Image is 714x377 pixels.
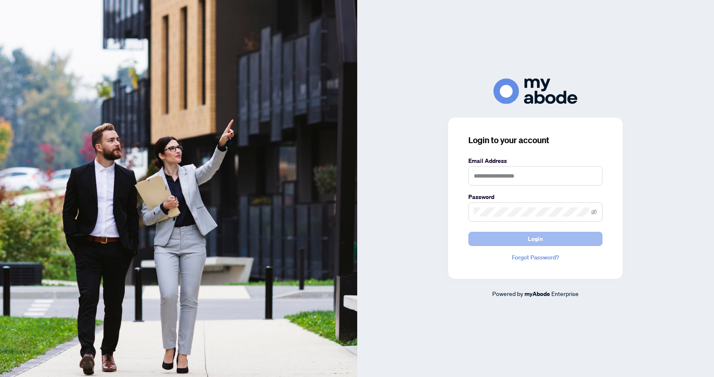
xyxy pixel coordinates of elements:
a: myAbode [524,289,550,298]
label: Password [468,192,602,202]
button: Login [468,232,602,246]
label: Email Address [468,156,602,165]
span: Powered by [492,290,523,297]
span: Enterprise [551,290,579,297]
span: Login [528,232,543,246]
h3: Login to your account [468,134,602,146]
a: Forgot Password? [468,253,602,262]
img: ma-logo [493,79,577,104]
span: eye-invisible [591,209,597,215]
